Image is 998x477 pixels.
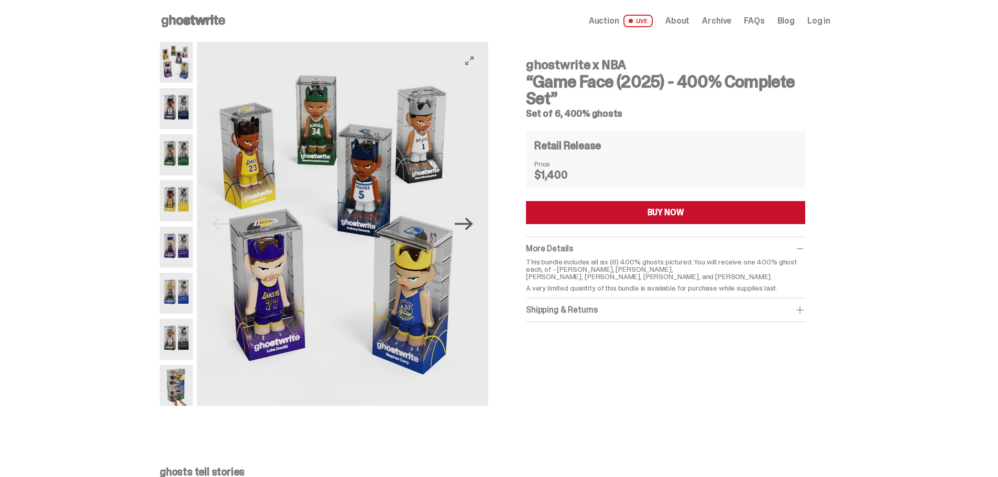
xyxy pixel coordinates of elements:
[648,208,684,217] div: BUY NOW
[744,17,764,25] a: FAQs
[777,17,795,25] a: Blog
[526,284,805,292] p: A very limited quantity of this bundle is available for purchase while supplies last.
[160,134,193,175] img: NBA-400-HG-Giannis.png
[526,59,805,71] h4: ghostwrite x NBA
[526,243,573,254] span: More Details
[160,319,193,360] img: NBA-400-HG-Wemby.png
[160,467,830,477] p: ghosts tell stories
[589,15,653,27] a: Auction LIVE
[526,73,805,107] h3: “Game Face (2025) - 400% Complete Set”
[526,305,805,315] div: Shipping & Returns
[702,17,731,25] a: Archive
[665,17,689,25] a: About
[526,109,805,118] h5: Set of 6, 400% ghosts
[623,15,653,27] span: LIVE
[160,42,193,83] img: NBA-400-HG-Main.png
[534,140,601,151] h4: Retail Release
[160,273,193,314] img: NBA-400-HG-Steph.png
[160,88,193,129] img: NBA-400-HG-Ant.png
[807,17,830,25] a: Log in
[526,201,805,224] button: BUY NOW
[160,365,193,406] img: NBA-400-HG-Scale.png
[589,17,619,25] span: Auction
[534,160,587,168] dt: Price
[526,258,805,280] p: This bundle includes all six (6) 400% ghosts pictured. You will receive one 400% ghost each, of -...
[197,42,488,406] img: NBA-400-HG-Main.png
[160,227,193,268] img: NBA-400-HG-Luka.png
[160,180,193,221] img: NBA-400-HG%20Bron.png
[463,54,476,67] button: View full-screen
[534,170,587,180] dd: $1,400
[453,213,476,236] button: Next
